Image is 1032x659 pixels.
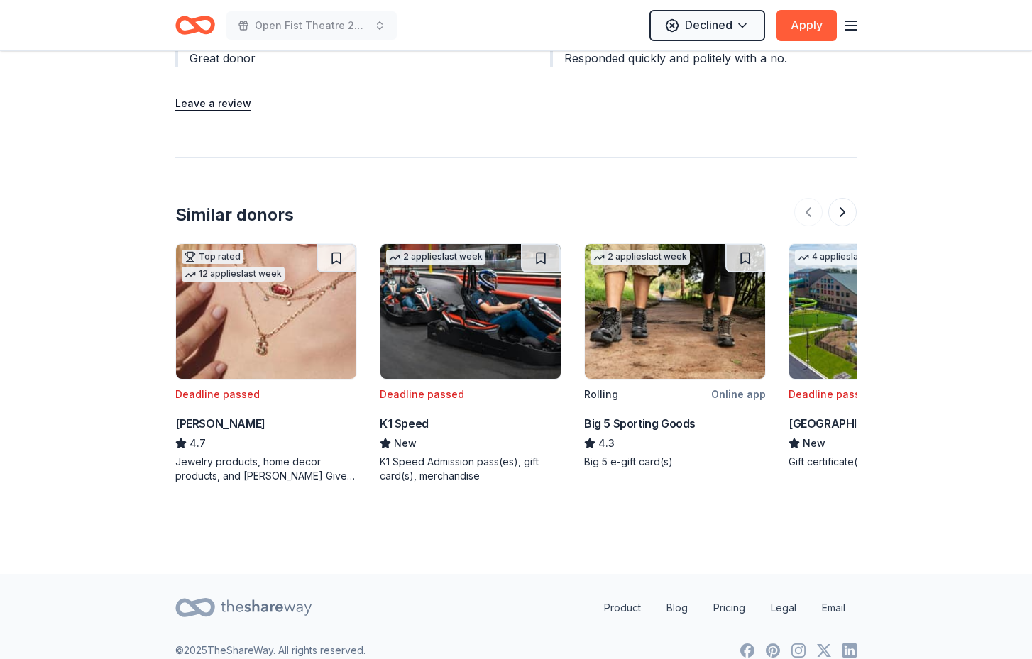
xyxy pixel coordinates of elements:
[593,594,857,622] nav: quick links
[182,267,285,282] div: 12 applies last week
[759,594,808,622] a: Legal
[649,10,765,41] button: Declined
[175,415,265,432] div: [PERSON_NAME]
[585,244,765,379] img: Image for Big 5 Sporting Goods
[190,435,206,452] span: 4.7
[394,435,417,452] span: New
[685,16,732,34] span: Declined
[811,594,857,622] a: Email
[550,50,857,67] div: Responded quickly and politely with a no.
[380,243,561,483] a: Image for K1 Speed2 applieslast weekDeadline passedK1 SpeedNewK1 Speed Admission pass(es), gift c...
[175,642,366,659] p: © 2025 TheShareWay. All rights reserved.
[598,435,615,452] span: 4.3
[176,244,356,379] img: Image for Kendra Scott
[776,10,837,41] button: Apply
[226,11,397,40] button: Open Fist Theatre 2025 Gala: A Night at the Museum
[380,415,429,432] div: K1 Speed
[584,243,766,469] a: Image for Big 5 Sporting Goods2 applieslast weekRollingOnline appBig 5 Sporting Goods4.3Big 5 e-g...
[702,594,757,622] a: Pricing
[584,455,766,469] div: Big 5 e-gift card(s)
[175,386,260,403] div: Deadline passed
[803,435,825,452] span: New
[386,250,485,265] div: 2 applies last week
[175,204,294,226] div: Similar donors
[593,594,652,622] a: Product
[655,594,699,622] a: Blog
[175,9,215,42] a: Home
[789,415,904,432] div: [GEOGRAPHIC_DATA]
[789,386,873,403] div: Deadline passed
[591,250,690,265] div: 2 applies last week
[789,243,970,469] a: Image for Great Wolf Lodge4 applieslast weekDeadline passed[GEOGRAPHIC_DATA]NewGift certificate(s...
[255,17,368,34] span: Open Fist Theatre 2025 Gala: A Night at the Museum
[711,385,766,403] div: Online app
[584,386,618,403] div: Rolling
[789,244,970,379] img: Image for Great Wolf Lodge
[380,244,561,379] img: Image for K1 Speed
[584,415,696,432] div: Big 5 Sporting Goods
[795,250,894,265] div: 4 applies last week
[175,95,251,112] button: Leave a review
[175,243,357,483] a: Image for Kendra ScottTop rated12 applieslast weekDeadline passed[PERSON_NAME]4.7Jewelry products...
[380,386,464,403] div: Deadline passed
[380,455,561,483] div: K1 Speed Admission pass(es), gift card(s), merchandise
[182,250,243,264] div: Top rated
[175,455,357,483] div: Jewelry products, home decor products, and [PERSON_NAME] Gives Back event in-store or online (or ...
[175,50,482,67] div: Great donor
[789,455,970,469] div: Gift certificate(s), admission passes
